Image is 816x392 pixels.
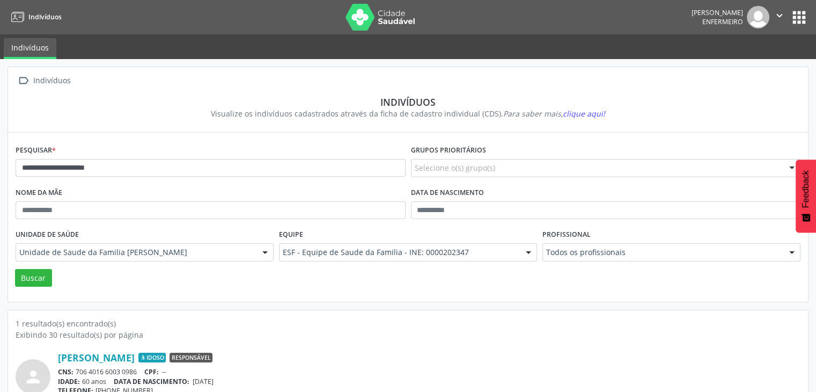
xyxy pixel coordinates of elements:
[4,38,56,59] a: Indivíduos
[801,170,811,208] span: Feedback
[415,162,495,173] span: Selecione o(s) grupo(s)
[16,227,79,243] label: Unidade de saúde
[23,108,793,119] div: Visualize os indivíduos cadastrados através da ficha de cadastro individual (CDS).
[774,10,785,21] i: 
[411,142,486,159] label: Grupos prioritários
[796,159,816,233] button: Feedback - Mostrar pesquisa
[23,96,793,108] div: Indivíduos
[790,8,808,27] button: apps
[279,227,303,243] label: Equipe
[114,377,189,386] span: DATA DE NASCIMENTO:
[144,367,159,376] span: CPF:
[28,12,62,21] span: Indivíduos
[138,353,166,362] span: Idoso
[546,247,778,258] span: Todos os profissionais
[16,73,31,89] i: 
[692,8,743,17] div: [PERSON_NAME]
[58,367,800,376] div: 706 4016 6003 0986
[19,247,252,258] span: Unidade de Saude da Familia [PERSON_NAME]
[58,377,80,386] span: IDADE:
[702,17,743,26] span: Enfermeiro
[16,185,62,201] label: Nome da mãe
[563,108,605,119] span: clique aqui!
[769,6,790,28] button: 
[193,377,214,386] span: [DATE]
[31,73,72,89] div: Indivíduos
[170,353,212,362] span: Responsável
[411,185,484,201] label: Data de nascimento
[162,367,166,376] span: --
[8,8,62,26] a: Indivíduos
[58,367,73,376] span: CNS:
[58,352,135,364] a: [PERSON_NAME]
[503,108,605,119] i: Para saber mais,
[16,73,72,89] a:  Indivíduos
[542,227,591,243] label: Profissional
[747,6,769,28] img: img
[283,247,515,258] span: ESF - Equipe de Saude da Familia - INE: 0000202347
[16,142,56,159] label: Pesquisar
[16,329,800,340] div: Exibindo 30 resultado(s) por página
[58,377,800,386] div: 60 anos
[15,269,52,287] button: Buscar
[16,318,800,329] div: 1 resultado(s) encontrado(s)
